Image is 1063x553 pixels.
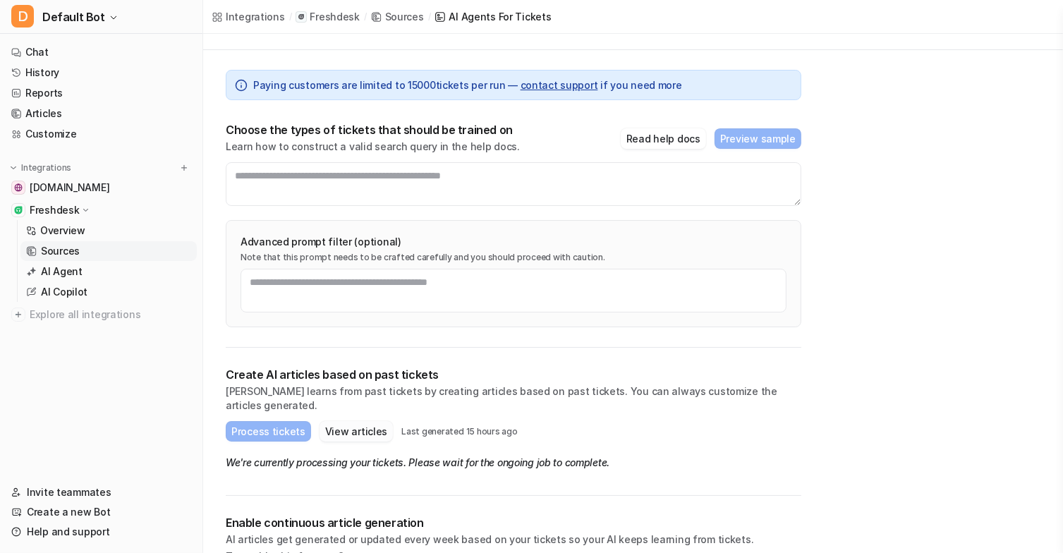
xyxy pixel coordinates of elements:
div: Sources [385,9,424,24]
a: Reports [6,83,197,103]
p: [PERSON_NAME] learns from past tickets by creating articles based on past tickets. You can always... [226,384,801,413]
p: Freshdesk [30,203,79,217]
p: Create AI articles based on past tickets [226,367,801,382]
span: Paying customers are limited to 15000 tickets per run — if you need more [253,78,682,92]
a: Create a new Bot [6,502,197,522]
a: Articles [6,104,197,123]
p: Choose the types of tickets that should be trained on [226,123,520,137]
a: Sources [371,9,424,24]
span: [DOMAIN_NAME] [30,181,109,195]
div: Integrations [226,9,285,24]
a: AI Agent [20,262,197,281]
a: Overview [20,221,197,241]
p: Integrations [21,162,71,174]
p: Freshdesk [310,10,359,24]
span: D [11,5,34,28]
p: AI Copilot [41,285,87,299]
p: Advanced prompt filter (optional) [241,235,786,249]
p: Overview [40,224,85,238]
a: Integrations [212,9,285,24]
a: contact support [521,79,598,91]
a: Freshdesk [296,10,359,24]
img: explore all integrations [11,308,25,322]
a: Help and support [6,522,197,542]
p: AI articles get generated or updated every week based on your tickets so your AI keeps learning f... [226,533,801,547]
span: / [364,11,367,23]
a: Invite teammates [6,482,197,502]
button: Read help docs [621,128,706,149]
a: Explore all integrations [6,305,197,324]
img: expand menu [8,163,18,173]
span: / [289,11,292,23]
img: handbuch.disponic.de [14,183,23,192]
span: Default Bot [42,7,105,27]
p: Learn how to construct a valid search query in the help docs. [226,140,520,154]
p: Sources [41,244,80,258]
em: We're currently processing your tickets. Please wait for the ongoing job to complete. [226,456,609,468]
img: Freshdesk [14,206,23,214]
a: Chat [6,42,197,62]
img: menu_add.svg [179,163,189,173]
button: Preview sample [715,128,801,149]
button: View articles [320,421,393,442]
span: / [428,11,431,23]
p: AI Agent [41,265,83,279]
div: AI Agents for tickets [449,9,551,24]
button: Integrations [6,161,75,175]
a: Customize [6,124,197,144]
a: History [6,63,197,83]
p: Note that this prompt needs to be crafted carefully and you should proceed with caution. [241,252,786,263]
button: Process tickets [226,421,311,442]
p: Last generated 15 hours ago [401,426,518,437]
a: AI Agents for tickets [435,9,551,24]
a: handbuch.disponic.de[DOMAIN_NAME] [6,178,197,197]
a: AI Copilot [20,282,197,302]
span: Explore all integrations [30,303,191,326]
a: Sources [20,241,197,261]
p: Enable continuous article generation [226,516,801,530]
